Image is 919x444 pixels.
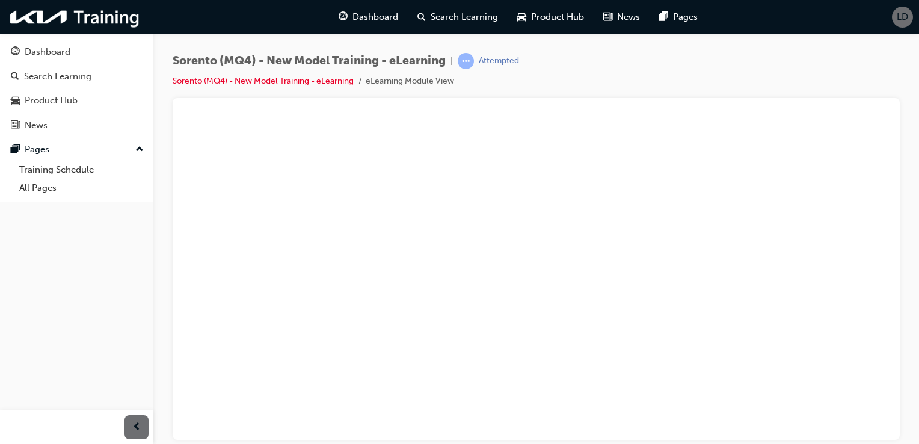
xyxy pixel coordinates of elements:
[431,10,498,24] span: Search Learning
[673,10,698,24] span: Pages
[352,10,398,24] span: Dashboard
[417,10,426,25] span: search-icon
[603,10,612,25] span: news-icon
[25,143,49,156] div: Pages
[617,10,640,24] span: News
[11,47,20,58] span: guage-icon
[135,142,144,158] span: up-icon
[173,54,446,68] span: Sorento (MQ4) - New Model Training - eLearning
[5,138,149,161] button: Pages
[458,53,474,69] span: learningRecordVerb_ATTEMPT-icon
[659,10,668,25] span: pages-icon
[366,75,454,88] li: eLearning Module View
[479,55,519,67] div: Attempted
[14,179,149,197] a: All Pages
[329,5,408,29] a: guage-iconDashboard
[5,41,149,63] a: Dashboard
[25,94,78,108] div: Product Hub
[594,5,650,29] a: news-iconNews
[11,72,19,82] span: search-icon
[508,5,594,29] a: car-iconProduct Hub
[132,420,141,435] span: prev-icon
[408,5,508,29] a: search-iconSearch Learning
[517,10,526,25] span: car-icon
[5,90,149,112] a: Product Hub
[14,161,149,179] a: Training Schedule
[897,10,908,24] span: LD
[11,144,20,155] span: pages-icon
[531,10,584,24] span: Product Hub
[650,5,707,29] a: pages-iconPages
[11,120,20,131] span: news-icon
[173,76,354,86] a: Sorento (MQ4) - New Model Training - eLearning
[11,96,20,106] span: car-icon
[5,114,149,137] a: News
[25,45,70,59] div: Dashboard
[5,66,149,88] a: Search Learning
[5,39,149,138] button: DashboardSearch LearningProduct HubNews
[339,10,348,25] span: guage-icon
[6,5,144,29] img: kia-training
[25,119,48,132] div: News
[892,7,913,28] button: LD
[24,70,91,84] div: Search Learning
[450,54,453,68] span: |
